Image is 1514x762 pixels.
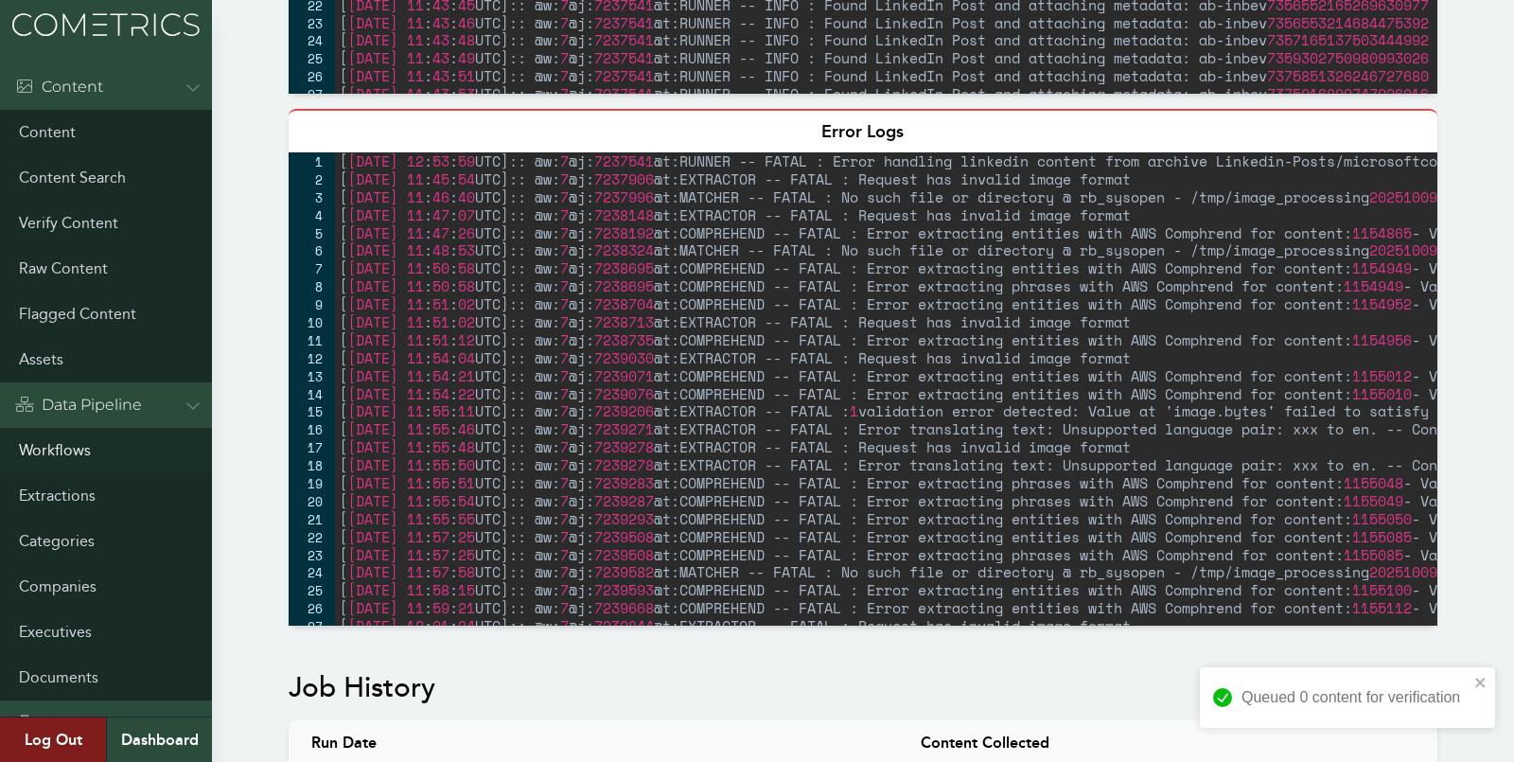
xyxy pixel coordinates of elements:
[289,259,335,277] div: 7
[289,331,335,349] div: 11
[289,474,335,492] div: 19
[289,295,335,313] div: 9
[289,67,335,85] div: 26
[15,712,93,735] div: Admin
[15,394,142,416] div: Data Pipeline
[289,385,335,403] div: 14
[289,152,335,170] div: 1
[289,599,335,617] div: 26
[106,718,212,762] a: Dashboard
[289,14,335,32] div: 23
[289,492,335,510] div: 20
[289,224,335,242] div: 5
[1241,686,1469,709] div: Queued 0 content for verification
[289,617,335,635] div: 27
[289,420,335,438] div: 16
[289,438,335,456] div: 17
[289,581,335,599] div: 25
[289,546,335,564] div: 23
[289,456,335,474] div: 18
[15,76,103,98] div: Content
[289,563,335,581] div: 24
[289,671,1436,705] h2: Job History
[289,528,335,546] div: 22
[289,188,335,206] div: 3
[289,85,335,103] div: 27
[289,367,335,385] div: 13
[289,206,335,224] div: 4
[289,170,335,188] div: 2
[1474,675,1488,690] button: close
[289,31,335,49] div: 24
[289,313,335,331] div: 10
[289,241,335,259] div: 6
[289,510,335,528] div: 21
[289,277,335,295] div: 8
[289,402,335,420] div: 15
[289,349,335,367] div: 12
[289,49,335,67] div: 25
[289,109,1436,152] div: Error Logs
